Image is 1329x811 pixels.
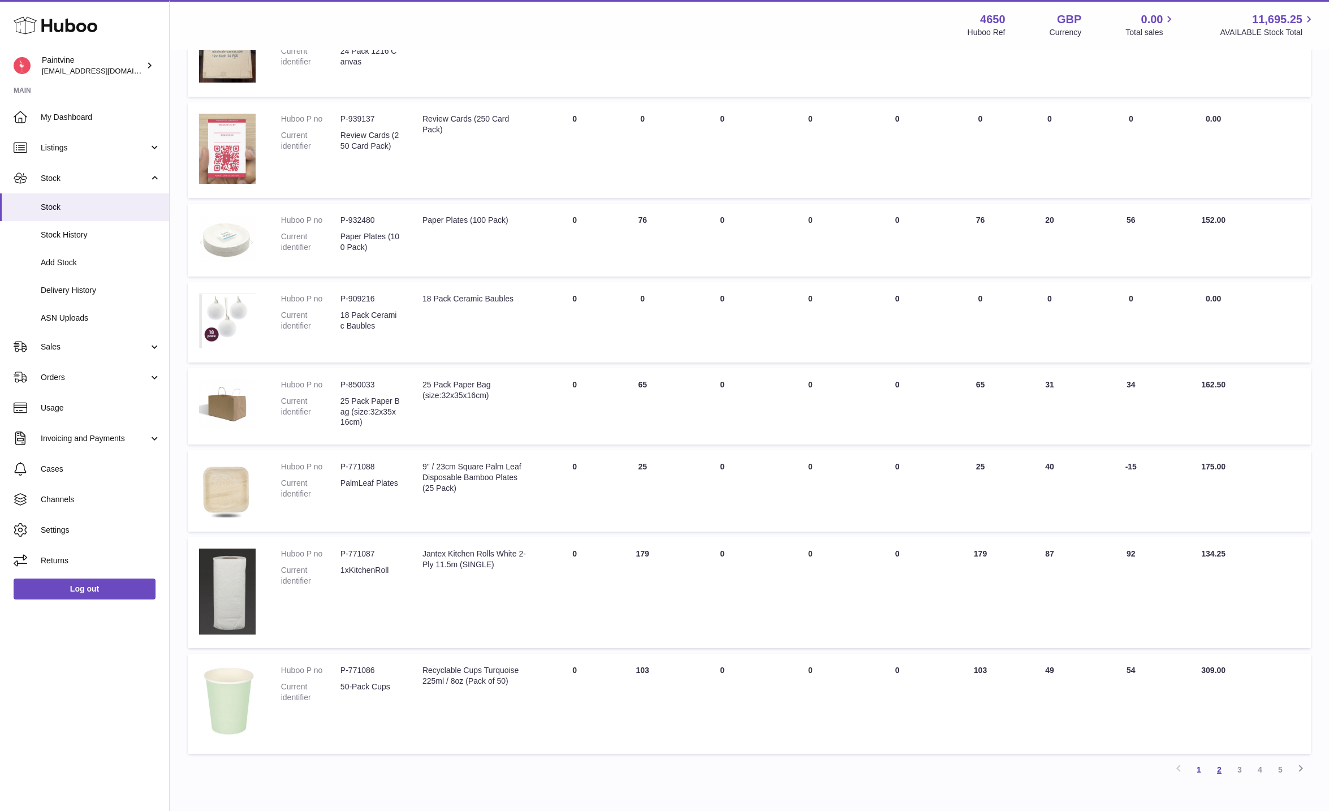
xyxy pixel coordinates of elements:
[340,46,400,67] dd: 24 Pack 1216 Canvas
[281,114,340,124] dt: Huboo P no
[340,478,400,499] dd: PalmLeaf Plates
[41,372,149,383] span: Orders
[340,114,400,124] dd: P-939137
[41,173,149,184] span: Stock
[14,579,156,599] a: Log out
[41,143,149,153] span: Listings
[199,294,256,348] img: product image
[676,368,768,445] td: 0
[609,102,676,198] td: 0
[1206,294,1221,303] span: 0.00
[41,202,161,213] span: Stock
[1201,549,1226,558] span: 134.25
[1201,380,1226,389] span: 162.50
[41,112,161,123] span: My Dashboard
[541,537,609,649] td: 0
[1080,368,1181,445] td: 34
[1201,215,1226,225] span: 152.00
[541,450,609,531] td: 0
[942,204,1019,277] td: 76
[41,313,161,323] span: ASN Uploads
[942,537,1019,649] td: 179
[609,282,676,363] td: 0
[1080,450,1181,531] td: -15
[281,681,340,703] dt: Current identifier
[281,665,340,676] dt: Huboo P no
[942,102,1019,198] td: 0
[541,282,609,363] td: 0
[422,665,529,687] div: Recyclable Cups Turquoise 225ml / 8oz (Pack of 50)
[41,494,161,505] span: Channels
[895,462,900,471] span: 0
[340,310,400,331] dd: 18 Pack Ceramic Baubles
[895,549,900,558] span: 0
[41,464,161,474] span: Cases
[541,368,609,445] td: 0
[41,257,161,268] span: Add Stock
[1050,27,1082,38] div: Currency
[968,27,1006,38] div: Huboo Ref
[340,215,400,226] dd: P-932480
[1220,27,1315,38] span: AVAILABLE Stock Total
[281,379,340,390] dt: Huboo P no
[41,230,161,240] span: Stock History
[1019,654,1080,754] td: 49
[1057,12,1081,27] strong: GBP
[14,57,31,74] img: euan@paintvine.co.uk
[281,396,340,428] dt: Current identifier
[1019,537,1080,649] td: 87
[1080,654,1181,754] td: 54
[942,18,1019,97] td: 198
[768,18,853,97] td: 2
[340,461,400,472] dd: P-771088
[422,379,529,401] div: 25 Pack Paper Bag (size:32x35x16cm)
[42,55,144,76] div: Paintvine
[768,654,853,754] td: 0
[41,285,161,296] span: Delivery History
[676,537,768,649] td: 0
[281,565,340,586] dt: Current identifier
[281,215,340,226] dt: Huboo P no
[676,654,768,754] td: 0
[676,102,768,198] td: 0
[281,294,340,304] dt: Huboo P no
[942,282,1019,363] td: 0
[768,450,853,531] td: 0
[1019,368,1080,445] td: 31
[340,379,400,390] dd: P-850033
[199,549,256,635] img: product image
[41,525,161,536] span: Settings
[942,368,1019,445] td: 65
[41,342,149,352] span: Sales
[942,654,1019,754] td: 103
[676,204,768,277] td: 0
[895,380,900,389] span: 0
[1080,102,1181,198] td: 0
[1019,18,1080,97] td: 63
[41,403,161,413] span: Usage
[340,665,400,676] dd: P-771086
[895,114,900,123] span: 0
[895,666,900,675] span: 0
[895,294,900,303] span: 0
[895,215,900,225] span: 0
[541,204,609,277] td: 0
[1206,114,1221,123] span: 0.00
[41,433,149,444] span: Invoicing and Payments
[1201,666,1226,675] span: 309.00
[281,549,340,559] dt: Huboo P no
[1019,450,1080,531] td: 40
[42,66,166,75] span: [EMAIL_ADDRESS][DOMAIN_NAME]
[340,549,400,559] dd: P-771087
[199,379,256,429] img: product image
[199,215,256,262] img: product image
[1125,12,1176,38] a: 0.00 Total sales
[281,46,340,67] dt: Current identifier
[676,282,768,363] td: 0
[768,102,853,198] td: 0
[281,478,340,499] dt: Current identifier
[676,18,768,97] td: 0
[281,461,340,472] dt: Huboo P no
[281,231,340,253] dt: Current identifier
[340,396,400,428] dd: 25 Pack Paper Bag (size:32x35x16cm)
